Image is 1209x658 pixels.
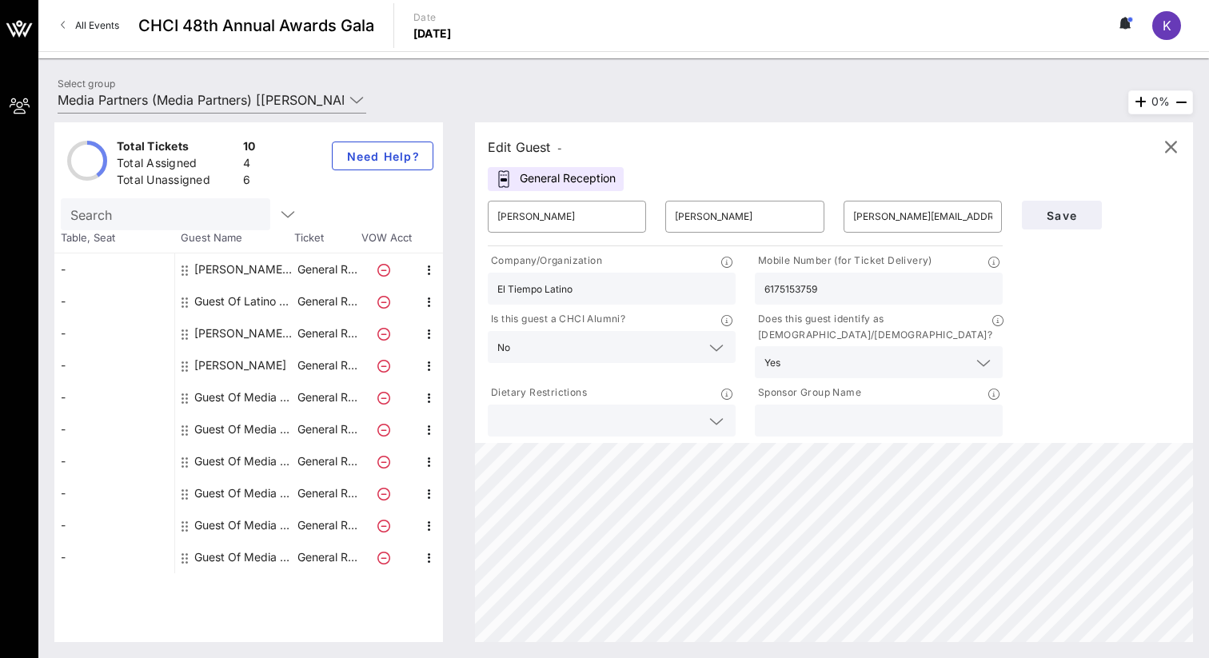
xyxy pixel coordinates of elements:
[54,477,174,509] div: -
[488,311,625,328] p: Is this guest a CHCI Alumni?
[853,204,992,229] input: Email*
[54,413,174,445] div: -
[194,349,286,381] div: Rafael Ulloa
[194,509,295,541] div: Guest Of Media Partners
[54,541,174,573] div: -
[488,167,624,191] div: General Reception
[358,230,414,246] span: VOW Acct
[755,253,932,269] p: Mobile Number (for Ticket Delivery)
[413,10,452,26] p: Date
[194,253,295,285] div: Dalia Almnanza-smith
[243,155,256,175] div: 4
[295,285,359,317] p: General R…
[54,349,174,381] div: -
[117,155,237,175] div: Total Assigned
[58,78,115,90] label: Select group
[54,253,174,285] div: -
[194,285,295,317] div: Guest Of Latino Magazine- Ron Smith Media Partners
[488,331,736,363] div: No
[194,541,295,573] div: Guest Of Media Partners
[194,477,295,509] div: Guest Of Media Partners
[675,204,814,229] input: Last Name*
[54,381,174,413] div: -
[497,342,510,353] div: No
[1022,201,1102,229] button: Save
[138,14,374,38] span: CHCI 48th Annual Awards Gala
[295,445,359,477] p: General R…
[488,385,587,401] p: Dietary Restrictions
[295,477,359,509] p: General R…
[295,541,359,573] p: General R…
[295,253,359,285] p: General R…
[295,381,359,413] p: General R…
[488,253,602,269] p: Company/Organization
[295,349,359,381] p: General R…
[755,346,1003,378] div: Yes
[755,311,992,343] p: Does this guest identify as [DEMOGRAPHIC_DATA]/[DEMOGRAPHIC_DATA]?
[75,19,119,31] span: All Events
[117,172,237,192] div: Total Unassigned
[194,413,295,445] div: Guest Of Media Partners
[295,509,359,541] p: General R…
[332,142,433,170] button: Need Help?
[764,357,780,369] div: Yes
[54,230,174,246] span: Table, Seat
[497,204,636,229] input: First Name*
[51,13,129,38] a: All Events
[54,317,174,349] div: -
[54,445,174,477] div: -
[194,381,295,413] div: Guest Of Media Partners
[1163,18,1171,34] span: K
[194,445,295,477] div: Guest Of Media Partners
[755,385,861,401] p: Sponsor Group Name
[1152,11,1181,40] div: K
[557,142,562,154] span: -
[413,26,452,42] p: [DATE]
[194,317,295,349] div: Marcos Marin Media Partners
[488,136,562,158] div: Edit Guest
[345,150,420,163] span: Need Help?
[54,285,174,317] div: -
[294,230,358,246] span: Ticket
[243,172,256,192] div: 6
[295,317,359,349] p: General R…
[174,230,294,246] span: Guest Name
[243,138,256,158] div: 10
[54,509,174,541] div: -
[1035,209,1089,222] span: Save
[295,413,359,445] p: General R…
[117,138,237,158] div: Total Tickets
[1128,90,1193,114] div: 0%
